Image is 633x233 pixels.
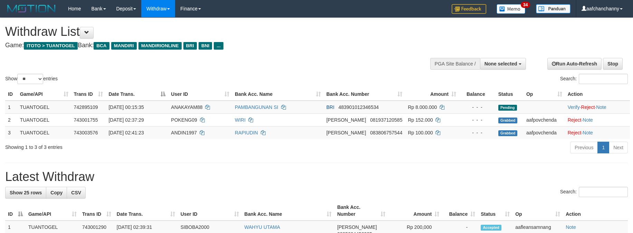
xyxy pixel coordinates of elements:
label: Search: [560,187,628,197]
a: Copy [46,187,67,199]
span: BCA [94,42,109,50]
th: Op: activate to sort column ascending [512,201,563,221]
span: Copy 483901012346534 to clipboard [338,104,379,110]
span: Copy 081937120585 to clipboard [370,117,402,123]
span: Accepted [481,225,501,231]
a: Reject [568,130,582,135]
img: MOTION_logo.png [5,3,58,14]
span: BRI [326,104,334,110]
td: TUANTOGEL [17,126,71,139]
th: Bank Acc. Name: activate to sort column ascending [242,201,335,221]
a: Reject [581,104,595,110]
a: RAPIUDIN [235,130,258,135]
span: Show 25 rows [10,190,42,195]
h1: Latest Withdraw [5,170,628,184]
span: [PERSON_NAME] [326,130,366,135]
th: Bank Acc. Number: activate to sort column ascending [334,201,388,221]
th: Bank Acc. Name: activate to sort column ascending [232,88,324,101]
input: Search: [579,187,628,197]
span: BRI [183,42,197,50]
td: 1 [5,101,17,114]
th: Game/API: activate to sort column ascending [26,201,79,221]
th: Action [565,88,630,101]
button: None selected [480,58,526,70]
th: Date Trans.: activate to sort column descending [106,88,168,101]
th: Game/API: activate to sort column ascending [17,88,71,101]
span: POKENG09 [171,117,197,123]
span: MANDIRIONLINE [138,42,182,50]
th: Action [563,201,628,221]
span: Copy 083806757544 to clipboard [370,130,402,135]
th: Op: activate to sort column ascending [524,88,565,101]
span: Rp 100.000 [408,130,433,135]
th: Balance [459,88,496,101]
a: Note [566,224,576,230]
span: ANAKAYAM88 [171,104,202,110]
td: 3 [5,126,17,139]
a: Note [583,130,593,135]
td: · [565,113,630,126]
img: Button%20Memo.svg [497,4,526,14]
td: · [565,126,630,139]
span: [PERSON_NAME] [337,224,377,230]
span: [PERSON_NAME] [326,117,366,123]
th: ID [5,88,17,101]
span: ANDIN1997 [171,130,197,135]
div: Showing 1 to 3 of 3 entries [5,141,259,151]
td: TUANTOGEL [17,101,71,114]
select: Showentries [17,74,43,84]
th: Date Trans.: activate to sort column ascending [114,201,178,221]
span: [DATE] 02:41:23 [108,130,144,135]
span: CSV [71,190,81,195]
a: Reject [568,117,582,123]
a: Previous [570,142,598,153]
th: Status: activate to sort column ascending [478,201,512,221]
th: User ID: activate to sort column ascending [178,201,242,221]
span: [DATE] 00:15:35 [108,104,144,110]
label: Search: [560,74,628,84]
span: Pending [498,105,517,111]
label: Show entries [5,74,58,84]
div: - - - [462,104,493,111]
span: 742895109 [74,104,98,110]
td: aafpovchenda [524,113,565,126]
div: - - - [462,116,493,123]
a: CSV [67,187,86,199]
th: Trans ID: activate to sort column ascending [79,201,114,221]
a: Show 25 rows [5,187,46,199]
a: Next [609,142,628,153]
span: [DATE] 02:37:29 [108,117,144,123]
th: Status [496,88,524,101]
td: 2 [5,113,17,126]
span: Rp 8.000.000 [408,104,437,110]
span: Copy [50,190,63,195]
span: 743003576 [74,130,98,135]
td: aafpovchenda [524,126,565,139]
th: Amount: activate to sort column ascending [405,88,459,101]
h1: Withdraw List [5,25,415,39]
td: · · [565,101,630,114]
a: PAMBANGUNAN SI [235,104,278,110]
th: Amount: activate to sort column ascending [388,201,442,221]
a: Note [596,104,606,110]
span: MANDIRI [111,42,137,50]
th: User ID: activate to sort column ascending [168,88,232,101]
a: Verify [568,104,580,110]
span: Rp 152.000 [408,117,433,123]
span: 743001755 [74,117,98,123]
a: 1 [597,142,609,153]
span: Grabbed [498,118,518,123]
span: BNI [199,42,212,50]
span: None selected [485,61,517,67]
div: - - - [462,129,493,136]
div: PGA Site Balance / [430,58,480,70]
a: Run Auto-Refresh [547,58,602,70]
td: TUANTOGEL [17,113,71,126]
a: WIRI [235,117,246,123]
th: Bank Acc. Number: activate to sort column ascending [324,88,405,101]
img: panduan.png [536,4,570,13]
th: Balance: activate to sort column ascending [442,201,478,221]
h4: Game: Bank: [5,42,415,49]
a: Note [583,117,593,123]
th: ID: activate to sort column descending [5,201,26,221]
